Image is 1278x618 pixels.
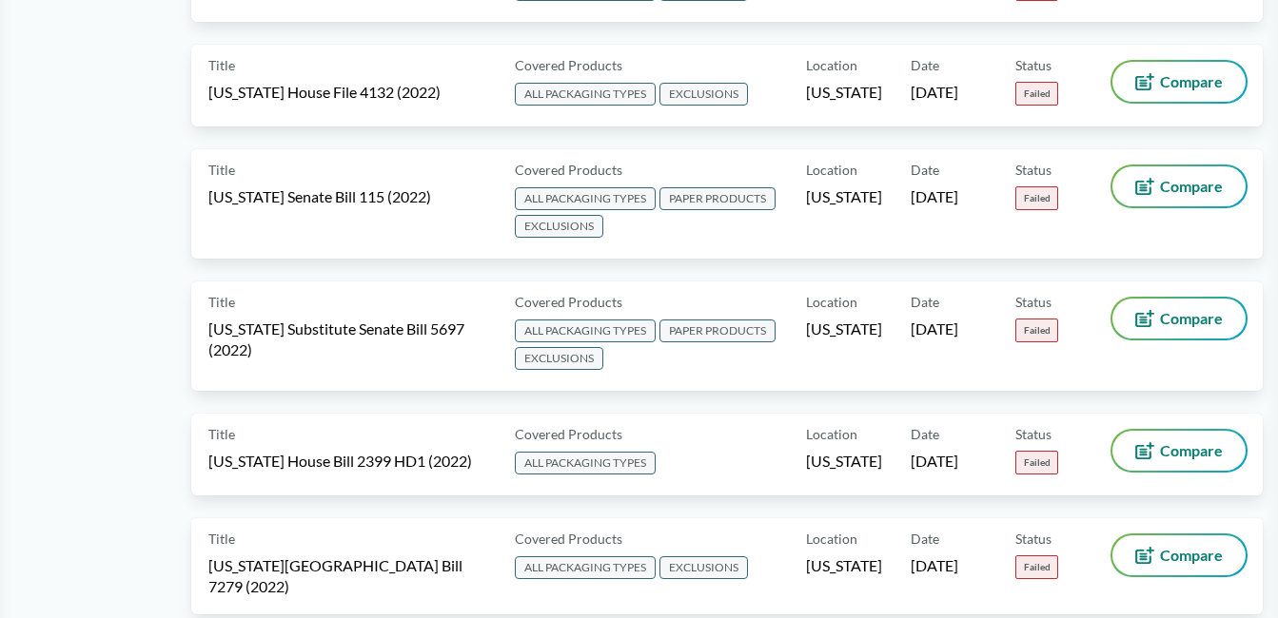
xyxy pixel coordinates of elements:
[806,292,857,312] span: Location
[1015,292,1052,312] span: Status
[1015,451,1058,474] span: Failed
[806,55,857,75] span: Location
[659,187,776,210] span: PAPER PRODUCTS
[1015,186,1058,210] span: Failed
[806,555,882,576] span: [US_STATE]
[911,160,939,180] span: Date
[659,556,748,579] span: EXCLUSIONS
[1160,74,1223,89] span: Compare
[1112,166,1246,206] button: Compare
[806,319,882,339] span: [US_STATE]
[208,555,492,597] span: [US_STATE][GEOGRAPHIC_DATA] Bill 7279 (2022)
[1015,424,1052,444] span: Status
[208,292,235,312] span: Title
[1160,548,1223,563] span: Compare
[911,292,939,312] span: Date
[515,55,622,75] span: Covered Products
[911,82,958,103] span: [DATE]
[1015,82,1058,106] span: Failed
[911,186,958,207] span: [DATE]
[1015,319,1058,342] span: Failed
[806,424,857,444] span: Location
[806,160,857,180] span: Location
[208,424,235,444] span: Title
[911,451,958,472] span: [DATE]
[208,55,235,75] span: Title
[806,186,882,207] span: [US_STATE]
[515,424,622,444] span: Covered Products
[1112,535,1246,575] button: Compare
[1160,311,1223,326] span: Compare
[515,160,622,180] span: Covered Products
[1015,55,1052,75] span: Status
[911,555,958,576] span: [DATE]
[1160,443,1223,458] span: Compare
[208,82,441,103] span: [US_STATE] House File 4132 (2022)
[515,347,603,370] span: EXCLUSIONS
[1015,529,1052,549] span: Status
[659,319,776,342] span: PAPER PRODUCTS
[1160,179,1223,194] span: Compare
[1112,431,1246,471] button: Compare
[208,160,235,180] span: Title
[806,82,882,103] span: [US_STATE]
[1112,299,1246,338] button: Compare
[208,451,472,472] span: [US_STATE] House Bill 2399 HD1 (2022)
[515,529,622,549] span: Covered Products
[1015,555,1058,579] span: Failed
[515,292,622,312] span: Covered Products
[515,83,656,106] span: ALL PACKAGING TYPES
[806,529,857,549] span: Location
[1112,62,1246,102] button: Compare
[911,55,939,75] span: Date
[515,556,656,579] span: ALL PACKAGING TYPES
[911,529,939,549] span: Date
[208,319,492,360] span: [US_STATE] Substitute Senate Bill 5697 (2022)
[208,529,235,549] span: Title
[515,319,656,342] span: ALL PACKAGING TYPES
[911,319,958,339] span: [DATE]
[515,452,656,474] span: ALL PACKAGING TYPES
[659,83,748,106] span: EXCLUSIONS
[208,186,431,207] span: [US_STATE] Senate Bill 115 (2022)
[806,451,882,472] span: [US_STATE]
[1015,160,1052,180] span: Status
[911,424,939,444] span: Date
[515,215,603,238] span: EXCLUSIONS
[515,187,656,210] span: ALL PACKAGING TYPES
